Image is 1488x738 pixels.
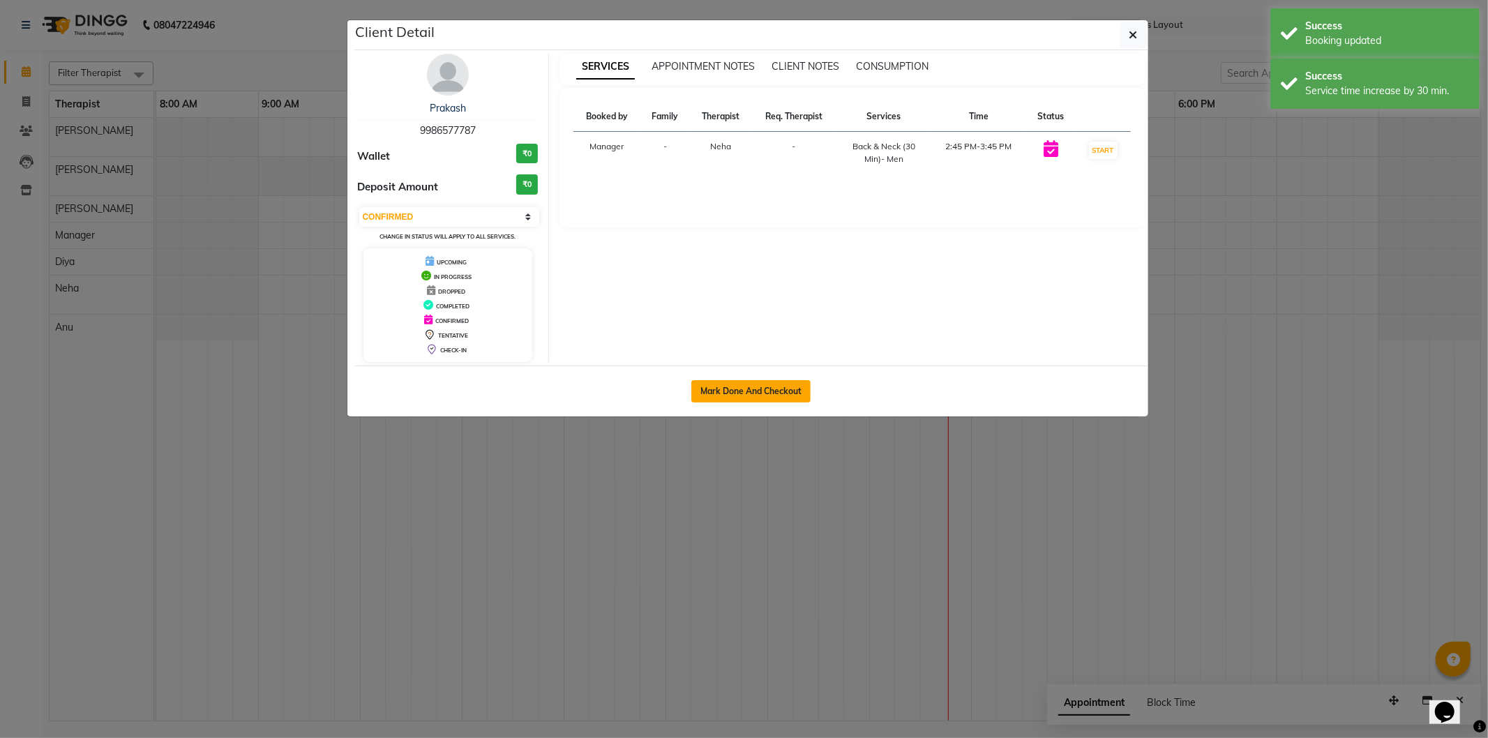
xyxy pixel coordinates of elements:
button: START [1089,142,1118,159]
div: Success [1305,19,1469,33]
th: Booked by [573,102,640,132]
span: Neha [710,141,731,151]
span: CLIENT NOTES [772,60,839,73]
td: 2:45 PM-3:45 PM [931,132,1026,174]
span: Wallet [358,149,391,165]
span: 9986577787 [420,124,476,137]
div: Service time increase by 30 min. [1305,84,1469,98]
small: Change in status will apply to all services. [379,233,516,240]
th: Therapist [690,102,752,132]
span: IN PROGRESS [434,273,472,280]
span: DROPPED [438,288,465,295]
td: - [752,132,836,174]
th: Req. Therapist [752,102,836,132]
h3: ₹0 [516,174,538,195]
div: Back & Neck (30 Min)- Men [844,140,923,165]
th: Status [1026,102,1076,132]
span: UPCOMING [437,259,467,266]
td: - [640,132,690,174]
span: CONSUMPTION [856,60,929,73]
iframe: chat widget [1429,682,1474,724]
div: Booking updated [1305,33,1469,48]
button: Mark Done And Checkout [691,380,811,402]
th: Time [931,102,1026,132]
span: APPOINTMENT NOTES [652,60,755,73]
span: CONFIRMED [435,317,469,324]
h5: Client Detail [356,22,435,43]
th: Family [640,102,690,132]
h3: ₹0 [516,144,538,164]
span: TENTATIVE [438,332,468,339]
span: CHECK-IN [440,347,467,354]
th: Services [836,102,931,132]
div: Success [1305,69,1469,84]
a: Prakash [430,102,466,114]
td: Manager [573,132,640,174]
span: COMPLETED [436,303,469,310]
img: avatar [427,54,469,96]
span: Deposit Amount [358,179,439,195]
span: SERVICES [576,54,635,80]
